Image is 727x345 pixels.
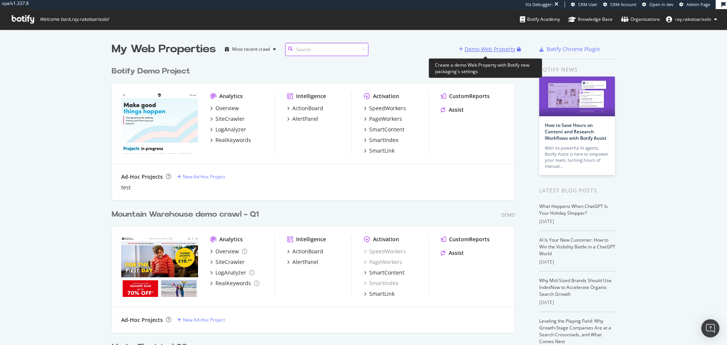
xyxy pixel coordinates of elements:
[373,92,399,100] div: Activation
[568,9,613,30] a: Knowledge Base
[210,248,247,255] a: Overview
[364,279,398,287] a: SmartIndex
[547,45,600,53] div: Botify Chrome Plugin
[369,105,406,112] div: SpeedWorkers
[539,299,615,306] div: [DATE]
[292,248,323,255] div: ActionBoard
[121,316,163,324] div: Ad-Hoc Projects
[369,147,395,155] div: SmartLink
[287,258,318,266] a: AlertPanel
[177,173,225,180] a: New Ad-Hoc Project
[545,145,609,169] div: With its powerful AI agents, Botify Assist is here to empower your team, turning hours of manual…
[373,236,399,243] div: Activation
[210,126,246,133] a: LogAnalyzer
[210,258,245,266] a: SiteCrawler
[539,318,611,345] a: Leveling the Playing Field: Why Growth-Stage Companies Are at a Search Crossroads, and What Comes...
[232,47,270,52] div: Most recent crawl
[642,2,674,8] a: Open in dev
[287,105,323,112] a: ActionBoard
[121,184,131,191] a: test
[539,76,615,116] img: How to Save Hours on Content and Research Workflows with Botify Assist
[429,58,542,78] div: Create a demo Web Property with Botify new packaging's settings
[292,105,323,112] div: ActionBoard
[539,259,615,265] div: [DATE]
[364,126,404,133] a: SmartContent
[520,9,560,30] a: Botify Academy
[210,136,251,144] a: RealKeywords
[215,105,239,112] div: Overview
[449,236,490,243] div: CustomReports
[649,2,674,7] span: Open in dev
[539,218,615,225] div: [DATE]
[112,42,216,57] div: My Web Properties
[177,317,225,323] a: New Ad-Hoc Project
[112,66,190,77] div: Botify Demo Project
[545,122,607,141] a: How to Save Hours on Content and Research Workflows with Botify Assist
[369,136,398,144] div: SmartIndex
[215,136,251,144] div: RealKeywords
[603,2,637,8] a: CRM Account
[364,248,406,255] a: SpeedWorkers
[568,16,613,23] div: Knowledge Base
[121,92,198,154] img: ulule.com
[501,212,515,218] div: Demo
[215,126,246,133] div: LogAnalyzer
[210,115,245,123] a: SiteCrawler
[686,2,710,7] span: Admin Page
[222,43,279,55] button: Most recent crawl
[539,237,615,257] a: AI Is Your New Customer: How to Win the Visibility Battle in a ChatGPT World
[292,258,318,266] div: AlertPanel
[364,269,404,276] a: SmartContent
[285,43,368,56] input: Search
[112,66,193,77] a: Botify Demo Project
[578,2,598,7] span: CRM User
[675,16,711,22] span: ray.rakotoarisolo
[369,290,395,298] div: SmartLink
[364,258,402,266] a: PageWorkers
[449,249,464,257] div: Assist
[219,236,243,243] div: Analytics
[210,279,259,287] a: RealKeywords
[287,115,318,123] a: AlertPanel
[183,173,225,180] div: New Ad-Hoc Project
[40,16,109,22] span: Welcome back, ray.rakotoarisolo !
[539,45,600,53] a: Botify Chrome Plugin
[210,105,239,112] a: Overview
[121,236,198,297] img: Mountain Warehouse demo crawl - Q1
[215,248,239,255] div: Overview
[465,45,515,53] div: Demo Web Property
[296,92,326,100] div: Intelligence
[219,92,243,100] div: Analytics
[449,106,464,114] div: Assist
[215,115,245,123] div: SiteCrawler
[369,115,402,123] div: PageWorkers
[215,258,245,266] div: SiteCrawler
[183,317,225,323] div: New Ad-Hoc Project
[369,269,404,276] div: SmartContent
[364,105,406,112] a: SpeedWorkers
[364,115,402,123] a: PageWorkers
[441,106,464,114] a: Assist
[459,46,517,52] a: Demo Web Property
[287,248,323,255] a: ActionBoard
[660,13,723,25] button: ray.rakotoarisolo
[112,209,262,220] a: Mountain Warehouse demo crawl - Q1
[539,277,612,297] a: Why Mid-Sized Brands Should Use IndexNow to Accelerate Organic Search Growth
[621,16,660,23] div: Organizations
[539,66,615,74] div: Botify news
[701,319,719,337] div: Open Intercom Messenger
[364,136,398,144] a: SmartIndex
[520,16,560,23] div: Botify Academy
[459,43,517,55] button: Demo Web Property
[112,209,259,220] div: Mountain Warehouse demo crawl - Q1
[526,2,553,8] div: Viz Debugger:
[215,279,251,287] div: RealKeywords
[539,186,615,195] div: Latest Blog Posts
[441,236,490,243] a: CustomReports
[364,147,395,155] a: SmartLink
[441,92,490,100] a: CustomReports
